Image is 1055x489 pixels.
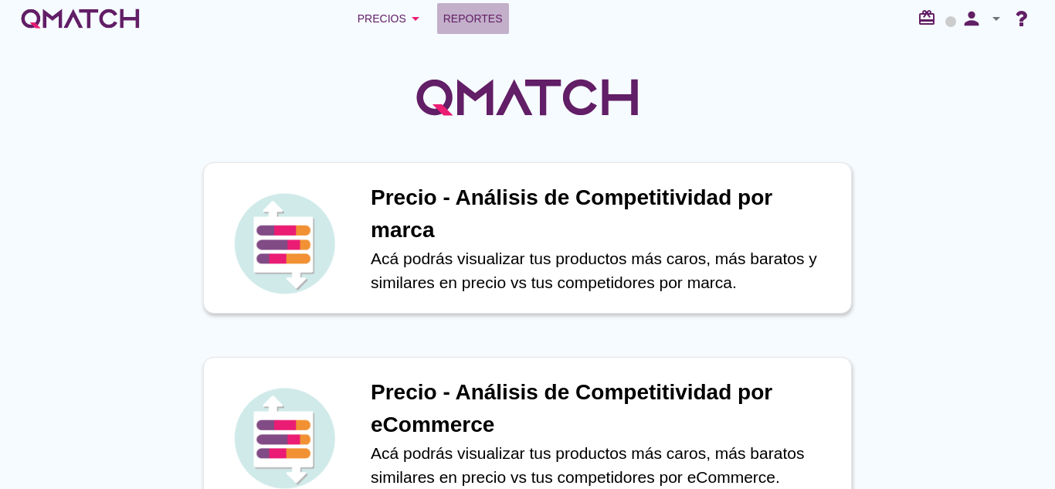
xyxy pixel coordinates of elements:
a: Reportes [437,3,509,34]
a: iconPrecio - Análisis de Competitividad por marcaAcá podrás visualizar tus productos más caros, m... [181,162,874,314]
div: Precios [358,9,425,28]
i: arrow_drop_down [987,9,1006,28]
i: person [956,8,987,29]
span: Reportes [443,9,503,28]
a: white-qmatch-logo [19,3,142,34]
p: Acá podrás visualizar tus productos más caros, más baratos y similares en precio vs tus competido... [371,246,836,295]
h1: Precio - Análisis de Competitividad por marca [371,182,836,246]
button: Precios [345,3,437,34]
img: QMatchLogo [412,59,643,136]
i: redeem [918,8,942,27]
img: icon [230,189,338,297]
h1: Precio - Análisis de Competitividad por eCommerce [371,376,836,441]
i: arrow_drop_down [406,9,425,28]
